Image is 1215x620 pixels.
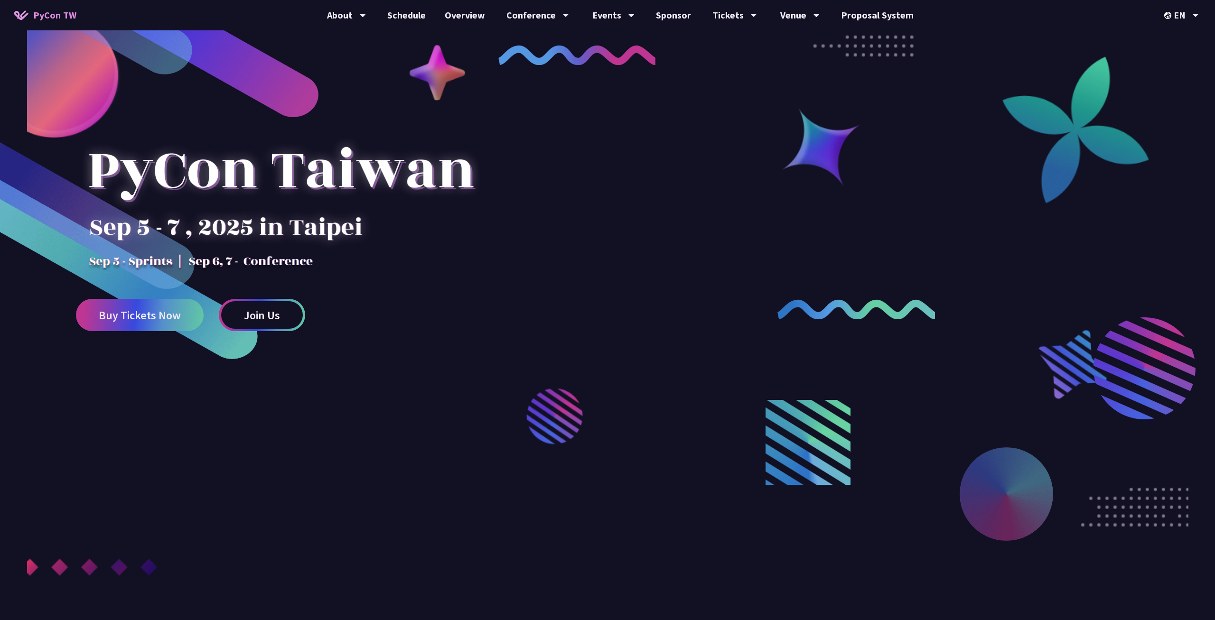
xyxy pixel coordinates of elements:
img: curly-2.e802c9f.png [777,299,935,319]
a: Buy Tickets Now [76,299,204,331]
span: PyCon TW [33,8,76,22]
img: Locale Icon [1164,12,1174,19]
a: PyCon TW [5,3,86,27]
a: Join Us [219,299,305,331]
img: curly-1.ebdbada.png [498,45,656,65]
span: Buy Tickets Now [99,309,181,321]
img: Home icon of PyCon TW 2025 [14,10,28,20]
span: Join Us [244,309,280,321]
